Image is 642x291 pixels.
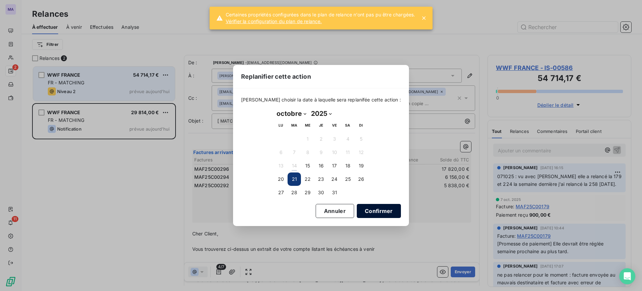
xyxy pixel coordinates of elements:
button: 22 [301,172,314,186]
button: 14 [288,159,301,172]
button: 9 [314,146,328,159]
button: 18 [341,159,354,172]
button: 2 [314,132,328,146]
button: 25 [341,172,354,186]
th: lundi [274,119,288,132]
button: 16 [314,159,328,172]
button: 12 [354,146,368,159]
button: 28 [288,186,301,199]
button: 11 [341,146,354,159]
th: vendredi [328,119,341,132]
button: 21 [288,172,301,186]
button: 19 [354,159,368,172]
button: 29 [301,186,314,199]
button: Annuler [316,204,354,218]
button: 3 [328,132,341,146]
button: 6 [274,146,288,159]
button: 10 [328,146,341,159]
span: [PERSON_NAME] choisir la date à laquelle sera replanifée cette action : [241,96,401,103]
button: 27 [274,186,288,199]
button: 31 [328,186,341,199]
button: 23 [314,172,328,186]
button: 20 [274,172,288,186]
span: Replanifier cette action [241,72,311,81]
button: 5 [354,132,368,146]
button: 8 [301,146,314,159]
button: 13 [274,159,288,172]
button: 17 [328,159,341,172]
button: 7 [288,146,301,159]
button: 1 [301,132,314,146]
th: dimanche [354,119,368,132]
th: mardi [288,119,301,132]
th: samedi [341,119,354,132]
button: Confirmer [357,204,401,218]
button: 4 [341,132,354,146]
div: Open Intercom Messenger [619,268,635,284]
button: 26 [354,172,368,186]
th: mercredi [301,119,314,132]
th: jeudi [314,119,328,132]
button: 15 [301,159,314,172]
button: 30 [314,186,328,199]
button: 24 [328,172,341,186]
